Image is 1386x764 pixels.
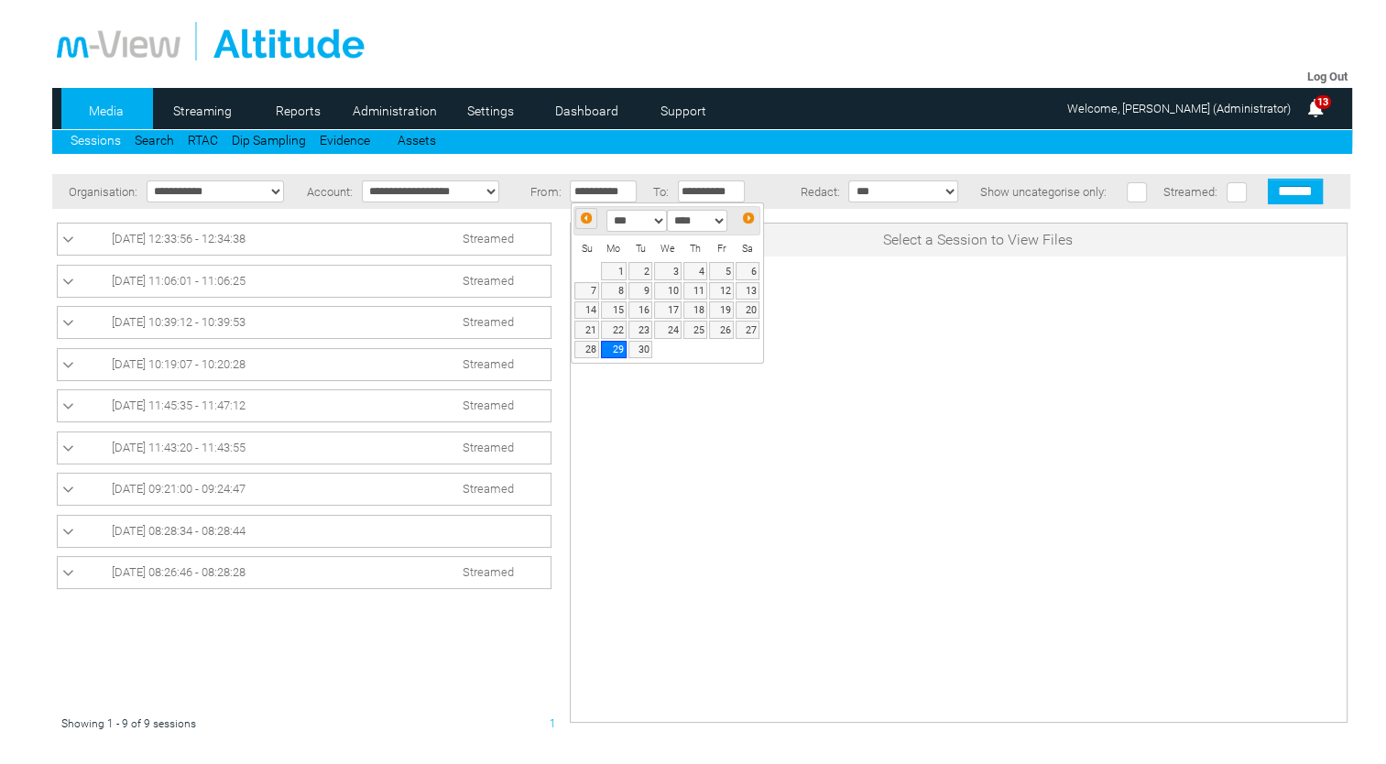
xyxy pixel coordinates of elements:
a: 18 [683,301,707,319]
a: RTAC [188,133,218,147]
a: 15 [601,301,627,319]
a: 7 [574,282,598,300]
a: 20 [736,301,760,319]
td: Redact: [754,174,844,209]
a: 21 [574,321,598,338]
a: 26 [709,321,733,338]
select: Select month [606,210,667,232]
a: Settings [446,97,535,125]
span: Show uncategorise only: [980,185,1107,199]
td: Organisation: [52,174,142,209]
a: 16 [628,301,652,319]
a: Log Out [1307,70,1348,83]
span: Showing 1 - 9 of 9 sessions [61,717,196,730]
a: Dip Sampling [232,133,306,147]
a: Dashboard [542,97,631,125]
a: Support [638,97,727,125]
span: Streamed [463,565,514,579]
a: 1 [601,262,627,279]
span: Streamed [463,232,514,246]
a: 22 [601,321,627,338]
span: Sunday [582,243,593,255]
span: Streamed [463,274,514,288]
a: Streaming [158,97,246,125]
td: To: [647,174,673,209]
a: Media [61,97,150,125]
span: [DATE] 09:21:00 - 09:24:47 [112,482,246,496]
a: 8 [601,282,627,300]
td: Account: [299,174,357,209]
a: [DATE] 10:19:07 - 10:20:28 [62,354,546,376]
span: Friday [717,243,726,255]
span: Saturday [742,243,753,255]
span: [DATE] 11:06:01 - 11:06:25 [112,274,246,288]
span: Tuesday [636,243,646,255]
span: Streamed [463,441,514,454]
a: 30 [628,341,652,358]
span: [DATE] 12:33:56 - 12:34:38 [112,232,246,246]
span: [DATE] 08:28:34 - 08:28:44 [112,524,246,538]
a: 19 [709,301,733,319]
a: 24 [654,321,682,338]
span: Wednesday [660,243,675,255]
a: [DATE] 08:28:34 - 08:28:44 [62,520,546,542]
select: Select year [667,210,727,232]
span: [DATE] 10:19:07 - 10:20:28 [112,357,246,371]
span: Streamed [463,315,514,329]
a: Sessions [71,133,121,147]
a: [DATE] 12:33:56 - 12:34:38 [62,228,546,250]
a: [DATE] 08:26:46 - 08:28:28 [62,562,546,584]
a: 12 [709,282,733,300]
span: Prev [579,211,594,225]
a: 14 [574,301,598,319]
a: Reports [254,97,343,125]
span: [DATE] 11:43:20 - 11:43:55 [112,441,246,454]
a: Assets [398,133,436,147]
a: 9 [628,282,652,300]
span: Welcome, [PERSON_NAME] (Administrator) [1067,102,1291,115]
a: [DATE] 11:43:20 - 11:43:55 [62,437,546,459]
span: [DATE] 08:26:46 - 08:28:28 [112,565,246,579]
span: Streamed: [1163,185,1217,199]
a: 2 [628,262,652,279]
a: 28 [574,341,598,358]
a: Prev [575,208,597,230]
a: 5 [709,262,733,279]
span: Streamed [463,482,514,496]
a: 17 [654,301,682,319]
a: 10 [654,282,682,300]
span: Streamed [463,357,514,371]
span: 13 [1315,95,1331,109]
a: Administration [350,97,439,125]
span: [DATE] 11:45:35 - 11:47:12 [112,398,246,412]
a: [DATE] 11:06:01 - 11:06:25 [62,270,546,292]
span: 1 [550,717,556,730]
a: 3 [654,262,682,279]
span: Streamed [463,398,514,412]
a: [DATE] 11:45:35 - 11:47:12 [62,395,546,417]
span: Monday [606,243,620,255]
td: From: [524,174,566,209]
a: Search [135,133,174,147]
a: 13 [736,282,760,300]
a: Next [738,209,758,229]
a: 29 [601,341,627,358]
a: 6 [736,262,760,279]
a: Evidence [320,133,370,147]
td: Select a Session to View Files [610,224,1347,256]
a: 25 [683,321,707,338]
span: Thursday [690,243,701,255]
span: Next [741,211,756,225]
span: [DATE] 10:39:12 - 10:39:53 [112,315,246,329]
a: 27 [736,321,760,338]
a: [DATE] 10:39:12 - 10:39:53 [62,311,546,333]
a: 11 [683,282,707,300]
img: bell25.png [1304,97,1326,119]
a: 4 [683,262,707,279]
a: [DATE] 09:21:00 - 09:24:47 [62,478,546,500]
a: 23 [628,321,652,338]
